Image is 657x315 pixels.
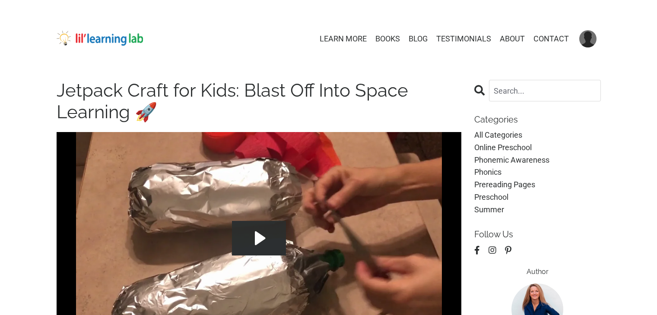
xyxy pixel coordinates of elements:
[474,154,601,167] a: phonemic awareness
[375,33,400,45] a: BOOKS
[533,33,569,45] a: CONTACT
[57,31,143,46] img: lil' learning lab
[474,142,601,154] a: online preschool
[474,204,601,216] a: summer
[500,33,525,45] a: ABOUT
[409,33,428,45] a: BLOG
[474,191,601,204] a: preschool
[57,80,462,123] h1: Jetpack Craft for Kids: Blast Off Into Space Learning 🚀
[320,33,367,45] a: LEARN MORE
[474,166,601,179] a: phonics
[474,114,601,125] p: Categories
[474,229,601,239] p: Follow Us
[474,179,601,191] a: prereading pages
[474,129,601,142] a: All Categories
[436,33,491,45] a: TESTIMONIALS
[474,268,601,276] h6: Author
[232,221,286,255] button: Play Video: file-uploads/sites/2147505858/video/5028317-d64c-0eda-36ff-37862cfbe5af_Space_Day_21-...
[579,30,597,47] img: User Avatar
[489,80,601,101] input: Search...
